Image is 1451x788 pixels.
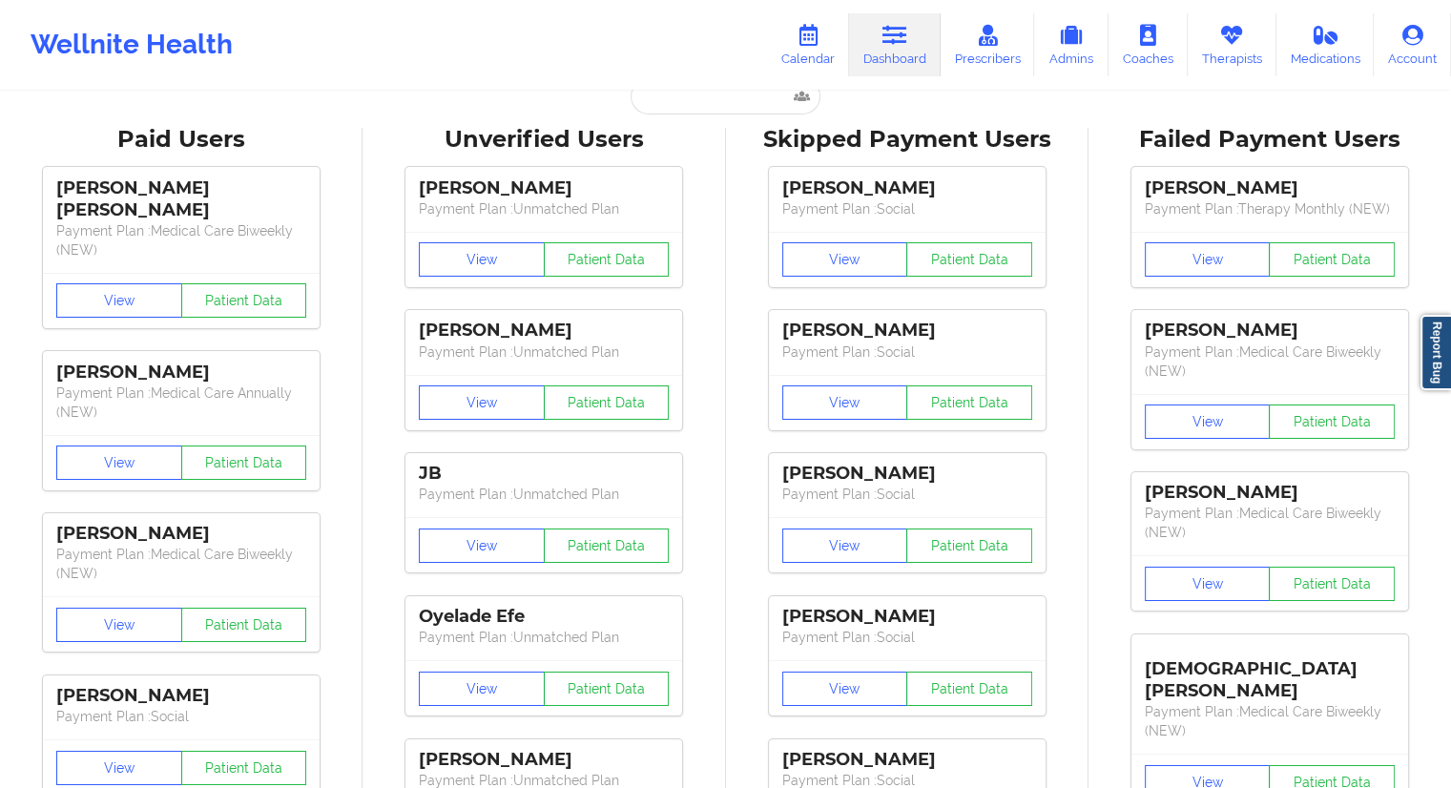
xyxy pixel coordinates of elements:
button: View [419,385,545,420]
p: Payment Plan : Medical Care Biweekly (NEW) [1145,504,1395,542]
a: Coaches [1109,13,1188,76]
a: Calendar [767,13,849,76]
button: View [56,751,182,785]
button: View [782,529,908,563]
p: Payment Plan : Unmatched Plan [419,342,669,362]
button: Patient Data [1269,242,1395,277]
div: Failed Payment Users [1102,125,1438,155]
div: [PERSON_NAME] [419,177,669,199]
p: Payment Plan : Unmatched Plan [419,628,669,647]
button: View [1145,567,1271,601]
div: [PERSON_NAME] [1145,177,1395,199]
a: Medications [1276,13,1375,76]
a: Admins [1034,13,1109,76]
div: [PERSON_NAME] [419,320,669,342]
div: [PERSON_NAME] [782,320,1032,342]
a: Report Bug [1420,315,1451,390]
a: Prescribers [941,13,1035,76]
p: Payment Plan : Social [782,628,1032,647]
p: Payment Plan : Medical Care Biweekly (NEW) [56,221,306,259]
button: View [419,672,545,706]
button: Patient Data [544,529,670,563]
a: Account [1374,13,1451,76]
p: Payment Plan : Unmatched Plan [419,485,669,504]
p: Payment Plan : Medical Care Biweekly (NEW) [1145,702,1395,740]
button: Patient Data [906,672,1032,706]
div: [DEMOGRAPHIC_DATA][PERSON_NAME] [1145,644,1395,702]
button: View [1145,404,1271,439]
div: [PERSON_NAME] [782,463,1032,485]
button: Patient Data [181,283,307,318]
button: Patient Data [1269,404,1395,439]
button: Patient Data [906,242,1032,277]
button: View [56,283,182,318]
button: Patient Data [1269,567,1395,601]
div: [PERSON_NAME] [419,749,669,771]
p: Payment Plan : Social [782,485,1032,504]
p: Payment Plan : Therapy Monthly (NEW) [1145,199,1395,218]
p: Payment Plan : Medical Care Annually (NEW) [56,384,306,422]
button: Patient Data [544,672,670,706]
div: Oyelade Efe [419,606,669,628]
p: Payment Plan : Social [56,707,306,726]
div: [PERSON_NAME] [56,685,306,707]
p: Payment Plan : Unmatched Plan [419,199,669,218]
button: View [782,242,908,277]
button: View [56,446,182,480]
button: View [1145,242,1271,277]
p: Payment Plan : Medical Care Biweekly (NEW) [1145,342,1395,381]
button: View [419,529,545,563]
div: Unverified Users [376,125,712,155]
div: [PERSON_NAME] [56,523,306,545]
div: [PERSON_NAME] [1145,482,1395,504]
button: View [419,242,545,277]
button: Patient Data [544,385,670,420]
button: Patient Data [544,242,670,277]
button: View [782,385,908,420]
div: Paid Users [13,125,349,155]
p: Payment Plan : Social [782,199,1032,218]
a: Dashboard [849,13,941,76]
div: Skipped Payment Users [739,125,1075,155]
button: Patient Data [906,529,1032,563]
button: Patient Data [906,385,1032,420]
a: Therapists [1188,13,1276,76]
button: Patient Data [181,751,307,785]
div: [PERSON_NAME] [1145,320,1395,342]
button: Patient Data [181,608,307,642]
p: Payment Plan : Medical Care Biweekly (NEW) [56,545,306,583]
button: Patient Data [181,446,307,480]
button: View [56,608,182,642]
div: [PERSON_NAME] [782,749,1032,771]
button: View [782,672,908,706]
div: [PERSON_NAME] [782,177,1032,199]
div: [PERSON_NAME] [PERSON_NAME] [56,177,306,221]
div: [PERSON_NAME] [56,362,306,384]
p: Payment Plan : Social [782,342,1032,362]
div: JB [419,463,669,485]
div: [PERSON_NAME] [782,606,1032,628]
